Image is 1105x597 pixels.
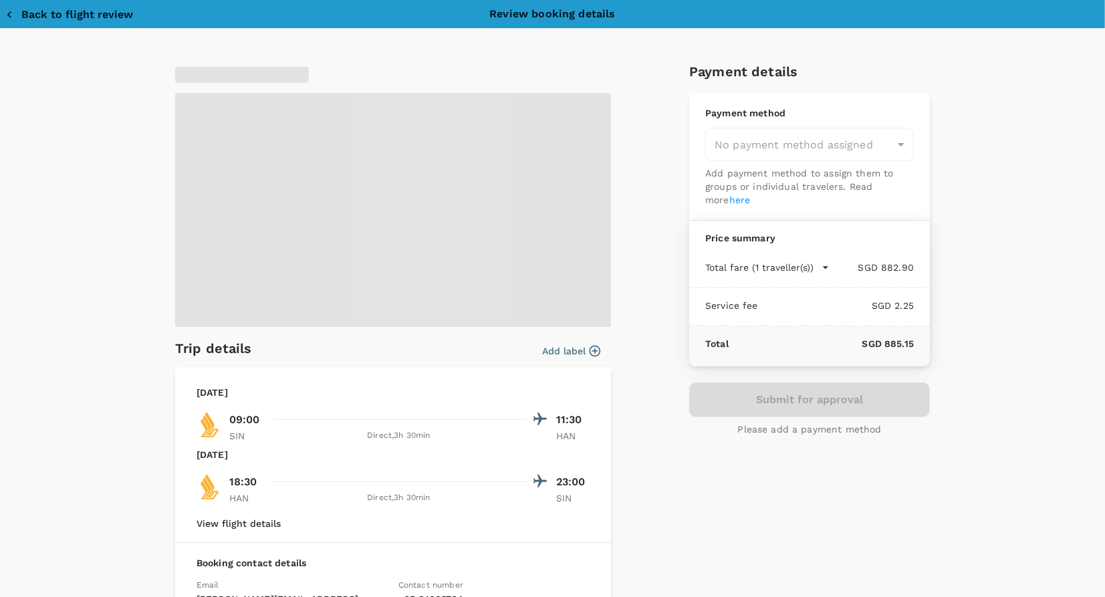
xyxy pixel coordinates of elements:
[705,128,914,161] div: No payment method assigned
[556,429,590,443] p: HAN
[705,231,914,245] p: Price summary
[489,6,615,22] p: Review booking details
[542,344,600,358] button: Add label
[705,261,814,274] p: Total fare (1 traveller(s))
[229,429,263,443] p: SIN
[197,556,590,570] p: Booking contact details
[738,423,882,436] p: Please add a payment method
[197,518,281,529] button: View flight details
[758,299,914,312] p: SGD 2.25
[197,448,228,461] p: [DATE]
[229,474,257,490] p: 18:30
[689,61,930,82] h6: Payment details
[729,337,914,350] p: SGD 885.15
[175,338,252,359] h6: Trip details
[705,106,914,120] p: Payment method
[556,412,590,428] p: 11:30
[705,337,729,350] p: Total
[729,195,751,205] a: here
[830,261,914,274] p: SGD 882.90
[271,429,527,443] div: Direct , 3h 30min
[398,580,463,590] span: Contact number
[229,412,260,428] p: 09:00
[197,473,223,500] img: SQ
[556,474,590,490] p: 23:00
[705,166,914,207] p: Add payment method to assign them to groups or individual travelers. Read more
[229,491,263,505] p: HAN
[197,386,228,399] p: [DATE]
[556,491,590,505] p: SIN
[197,580,219,590] span: Email
[197,411,223,438] img: SQ
[705,261,830,274] button: Total fare (1 traveller(s))
[705,299,758,312] p: Service fee
[5,8,133,21] button: Back to flight review
[271,491,527,505] div: Direct , 3h 30min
